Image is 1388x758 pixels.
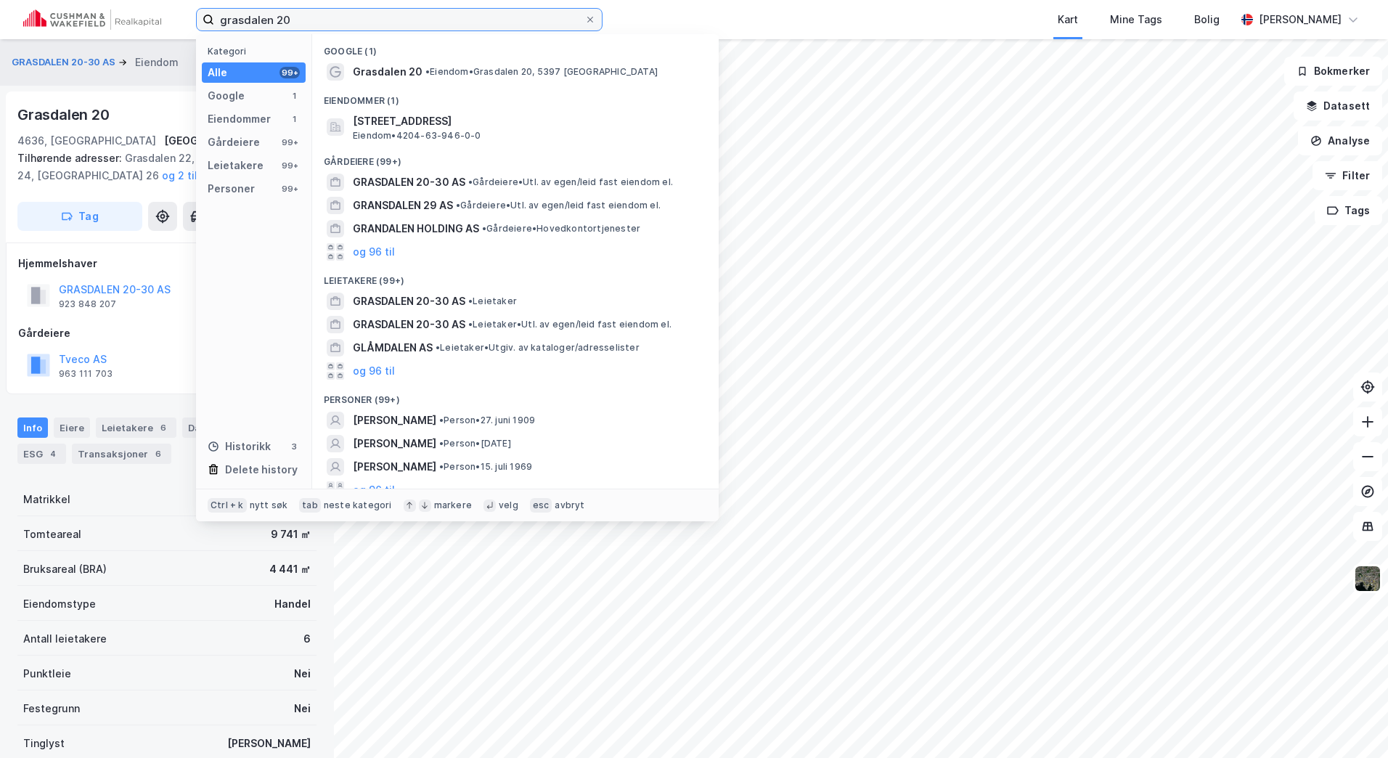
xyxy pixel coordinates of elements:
[353,362,395,380] button: og 96 til
[18,325,316,342] div: Gårdeiere
[312,144,719,171] div: Gårdeiere (99+)
[227,735,311,752] div: [PERSON_NAME]
[23,595,96,613] div: Eiendomstype
[353,458,436,476] span: [PERSON_NAME]
[23,665,71,682] div: Punktleie
[439,415,535,426] span: Person • 27. juni 1909
[17,444,66,464] div: ESG
[482,223,486,234] span: •
[279,160,300,171] div: 99+
[456,200,661,211] span: Gårdeiere • Utl. av egen/leid fast eiendom el.
[23,9,161,30] img: cushman-wakefield-realkapital-logo.202ea83816669bd177139c58696a8fa1.svg
[312,264,719,290] div: Leietakere (99+)
[18,255,316,272] div: Hjemmelshaver
[17,150,305,184] div: Grasdalen 22, [GEOGRAPHIC_DATA] 24, [GEOGRAPHIC_DATA] 26
[279,183,300,195] div: 99+
[164,132,317,150] div: [GEOGRAPHIC_DATA], 63/946
[208,134,260,151] div: Gårdeiere
[214,9,584,30] input: Søk på adresse, matrikkel, gårdeiere, leietakere eller personer
[1315,688,1388,758] div: Kontrollprogram for chat
[17,202,142,231] button: Tag
[353,293,465,310] span: GRASDALEN 20-30 AS
[288,90,300,102] div: 1
[23,700,80,717] div: Festegrunn
[250,500,288,511] div: nytt søk
[156,420,171,435] div: 6
[439,415,444,425] span: •
[353,63,422,81] span: Grasdalen 20
[530,498,552,513] div: esc
[299,498,321,513] div: tab
[208,438,271,455] div: Historikk
[1354,565,1381,592] img: 9k=
[274,595,311,613] div: Handel
[1315,196,1382,225] button: Tags
[353,220,479,237] span: GRANDALEN HOLDING AS
[288,113,300,125] div: 1
[468,319,473,330] span: •
[288,441,300,452] div: 3
[1058,11,1078,28] div: Kart
[23,735,65,752] div: Tinglyst
[208,498,247,513] div: Ctrl + k
[208,157,264,174] div: Leietakere
[436,342,640,354] span: Leietaker • Utgiv. av kataloger/adresselister
[208,110,271,128] div: Eiendommer
[17,132,156,150] div: 4636, [GEOGRAPHIC_DATA]
[456,200,460,211] span: •
[303,630,311,648] div: 6
[353,412,436,429] span: [PERSON_NAME]
[353,481,395,499] button: og 96 til
[59,368,113,380] div: 963 111 703
[555,500,584,511] div: avbryt
[468,319,671,330] span: Leietaker • Utl. av egen/leid fast eiendom el.
[59,298,116,310] div: 923 848 207
[1259,11,1342,28] div: [PERSON_NAME]
[468,176,473,187] span: •
[436,342,440,353] span: •
[1294,91,1382,121] button: Datasett
[208,64,227,81] div: Alle
[182,417,254,438] div: Datasett
[353,113,701,130] span: [STREET_ADDRESS]
[1110,11,1162,28] div: Mine Tags
[353,316,465,333] span: GRASDALEN 20-30 AS
[46,447,60,461] div: 4
[151,447,166,461] div: 6
[1298,126,1382,155] button: Analyse
[72,444,171,464] div: Transaksjoner
[208,46,306,57] div: Kategori
[312,383,719,409] div: Personer (99+)
[439,461,532,473] span: Person • 15. juli 1969
[96,417,176,438] div: Leietakere
[23,561,107,578] div: Bruksareal (BRA)
[23,526,81,543] div: Tomteareal
[17,417,48,438] div: Info
[499,500,518,511] div: velg
[353,130,481,142] span: Eiendom • 4204-63-946-0-0
[17,152,125,164] span: Tilhørende adresser:
[468,296,517,307] span: Leietaker
[425,66,430,77] span: •
[269,561,311,578] div: 4 441 ㎡
[425,66,658,78] span: Eiendom • Grasdalen 20, 5397 [GEOGRAPHIC_DATA]
[12,55,118,70] button: GRASDALEN 20-30 AS
[23,630,107,648] div: Antall leietakere
[353,243,395,261] button: og 96 til
[468,296,473,306] span: •
[279,136,300,148] div: 99+
[1284,57,1382,86] button: Bokmerker
[1313,161,1382,190] button: Filter
[271,526,311,543] div: 9 741 ㎡
[135,54,179,71] div: Eiendom
[54,417,90,438] div: Eiere
[353,174,465,191] span: GRASDALEN 20-30 AS
[208,180,255,197] div: Personer
[294,665,311,682] div: Nei
[312,83,719,110] div: Eiendommer (1)
[353,197,453,214] span: GRANSDALEN 29 AS
[324,500,392,511] div: neste kategori
[434,500,472,511] div: markere
[1194,11,1220,28] div: Bolig
[23,491,70,508] div: Matrikkel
